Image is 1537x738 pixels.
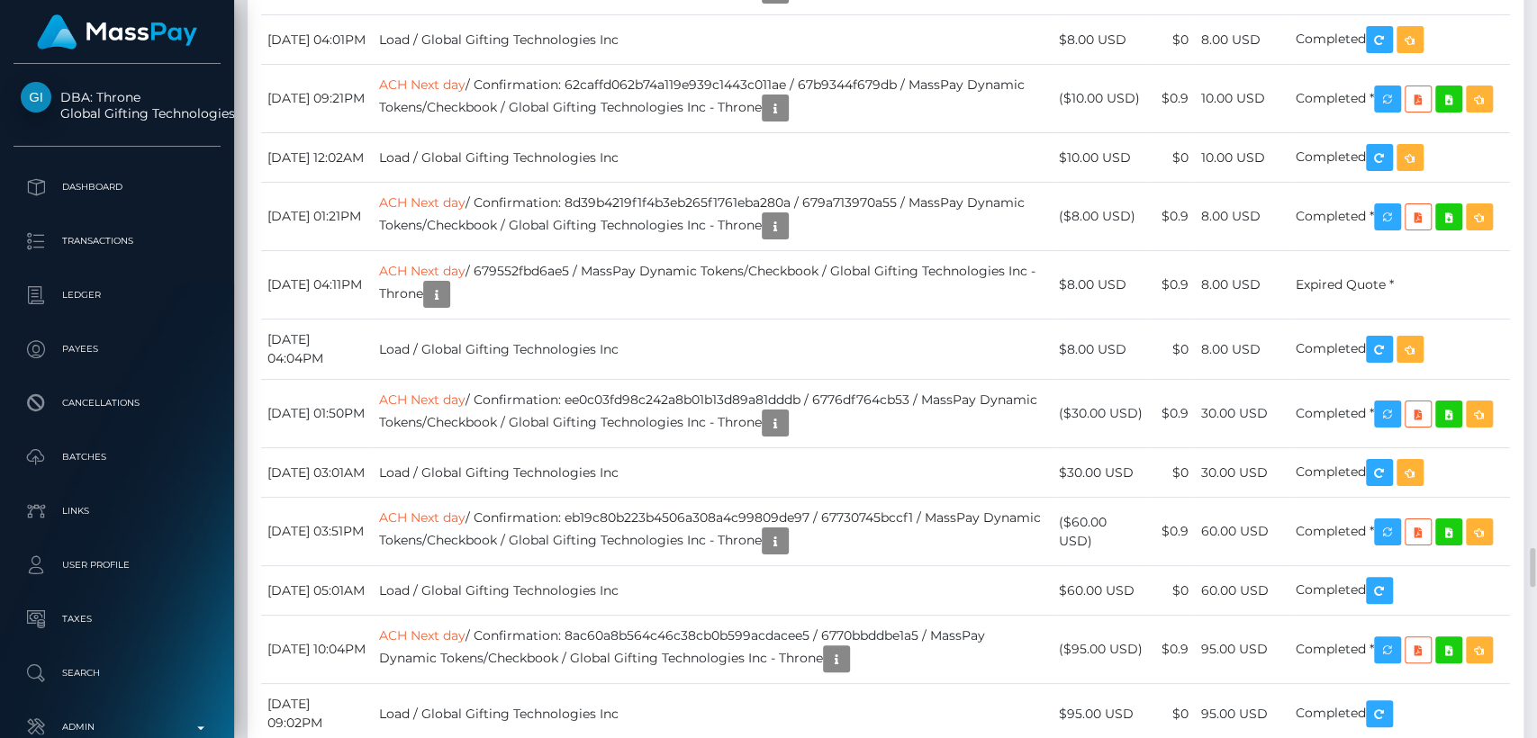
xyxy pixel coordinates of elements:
[1149,498,1195,566] td: $0.9
[1052,251,1148,319] td: $8.00 USD
[1195,15,1289,65] td: 8.00 USD
[261,319,373,380] td: [DATE] 04:04PM
[1052,616,1148,684] td: ($95.00 USD)
[1052,65,1148,133] td: ($10.00 USD)
[14,597,221,642] a: Taxes
[1149,65,1195,133] td: $0.9
[1149,616,1195,684] td: $0.9
[261,133,373,183] td: [DATE] 12:02AM
[21,660,213,687] p: Search
[1195,498,1289,566] td: 60.00 USD
[261,380,373,448] td: [DATE] 01:50PM
[21,390,213,417] p: Cancellations
[1149,15,1195,65] td: $0
[261,616,373,684] td: [DATE] 10:04PM
[1052,566,1148,616] td: $60.00 USD
[21,228,213,255] p: Transactions
[373,566,1053,616] td: Load / Global Gifting Technologies Inc
[379,627,466,643] a: ACH Next day
[373,498,1053,566] td: / Confirmation: eb19c80b223b4506a308a4c99809de97 / 67730745bccf1 / MassPay Dynamic Tokens/Checkbo...
[1052,498,1148,566] td: ($60.00 USD)
[379,263,466,279] a: ACH Next day
[1149,448,1195,498] td: $0
[261,498,373,566] td: [DATE] 03:51PM
[373,448,1053,498] td: Load / Global Gifting Technologies Inc
[1195,616,1289,684] td: 95.00 USD
[1149,319,1195,380] td: $0
[261,251,373,319] td: [DATE] 04:11PM
[1052,319,1148,380] td: $8.00 USD
[14,89,221,121] span: DBA: Throne Global Gifting Technologies Inc
[1289,319,1510,380] td: Completed
[373,319,1053,380] td: Load / Global Gifting Technologies Inc
[261,65,373,133] td: [DATE] 09:21PM
[1149,566,1195,616] td: $0
[261,448,373,498] td: [DATE] 03:01AM
[1052,133,1148,183] td: $10.00 USD
[379,509,466,526] a: ACH Next day
[1195,380,1289,448] td: 30.00 USD
[14,381,221,426] a: Cancellations
[1052,380,1148,448] td: ($30.00 USD)
[1195,183,1289,251] td: 8.00 USD
[1289,566,1510,616] td: Completed
[1289,380,1510,448] td: Completed *
[14,165,221,210] a: Dashboard
[1289,65,1510,133] td: Completed *
[14,435,221,480] a: Batches
[1289,616,1510,684] td: Completed *
[261,183,373,251] td: [DATE] 01:21PM
[37,14,197,49] img: MassPay Logo
[21,444,213,471] p: Batches
[1052,15,1148,65] td: $8.00 USD
[1289,448,1510,498] td: Completed
[1195,251,1289,319] td: 8.00 USD
[21,606,213,633] p: Taxes
[1289,498,1510,566] td: Completed *
[1289,183,1510,251] td: Completed *
[373,133,1053,183] td: Load / Global Gifting Technologies Inc
[21,174,213,201] p: Dashboard
[373,616,1053,684] td: / Confirmation: 8ac60a8b564c46c38cb0b599acdacee5 / 6770bbddbe1a5 / MassPay Dynamic Tokens/Checkbo...
[1052,183,1148,251] td: ($8.00 USD)
[379,391,466,408] a: ACH Next day
[21,282,213,309] p: Ledger
[14,651,221,696] a: Search
[14,489,221,534] a: Links
[1052,448,1148,498] td: $30.00 USD
[373,251,1053,319] td: / 679552fbd6ae5 / MassPay Dynamic Tokens/Checkbook / Global Gifting Technologies Inc - Throne
[1149,380,1195,448] td: $0.9
[1289,133,1510,183] td: Completed
[21,82,51,112] img: Global Gifting Technologies Inc
[379,76,466,93] a: ACH Next day
[14,219,221,264] a: Transactions
[14,543,221,588] a: User Profile
[373,65,1053,133] td: / Confirmation: 62caffd062b74a119e939c1443c011ae / 67b9344f679db / MassPay Dynamic Tokens/Checkbo...
[261,566,373,616] td: [DATE] 05:01AM
[1195,319,1289,380] td: 8.00 USD
[1289,251,1510,319] td: Expired Quote *
[1289,15,1510,65] td: Completed
[1195,65,1289,133] td: 10.00 USD
[21,336,213,363] p: Payees
[1149,251,1195,319] td: $0.9
[1195,133,1289,183] td: 10.00 USD
[14,327,221,372] a: Payees
[373,183,1053,251] td: / Confirmation: 8d39b4219f1f4b3eb265f1761eba280a / 679a713970a55 / MassPay Dynamic Tokens/Checkbo...
[373,15,1053,65] td: Load / Global Gifting Technologies Inc
[1195,448,1289,498] td: 30.00 USD
[1149,183,1195,251] td: $0.9
[21,552,213,579] p: User Profile
[373,380,1053,448] td: / Confirmation: ee0c03fd98c242a8b01b13d89a81dddb / 6776df764cb53 / MassPay Dynamic Tokens/Checkbo...
[379,194,466,211] a: ACH Next day
[14,273,221,318] a: Ledger
[1149,133,1195,183] td: $0
[1195,566,1289,616] td: 60.00 USD
[21,498,213,525] p: Links
[261,15,373,65] td: [DATE] 04:01PM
